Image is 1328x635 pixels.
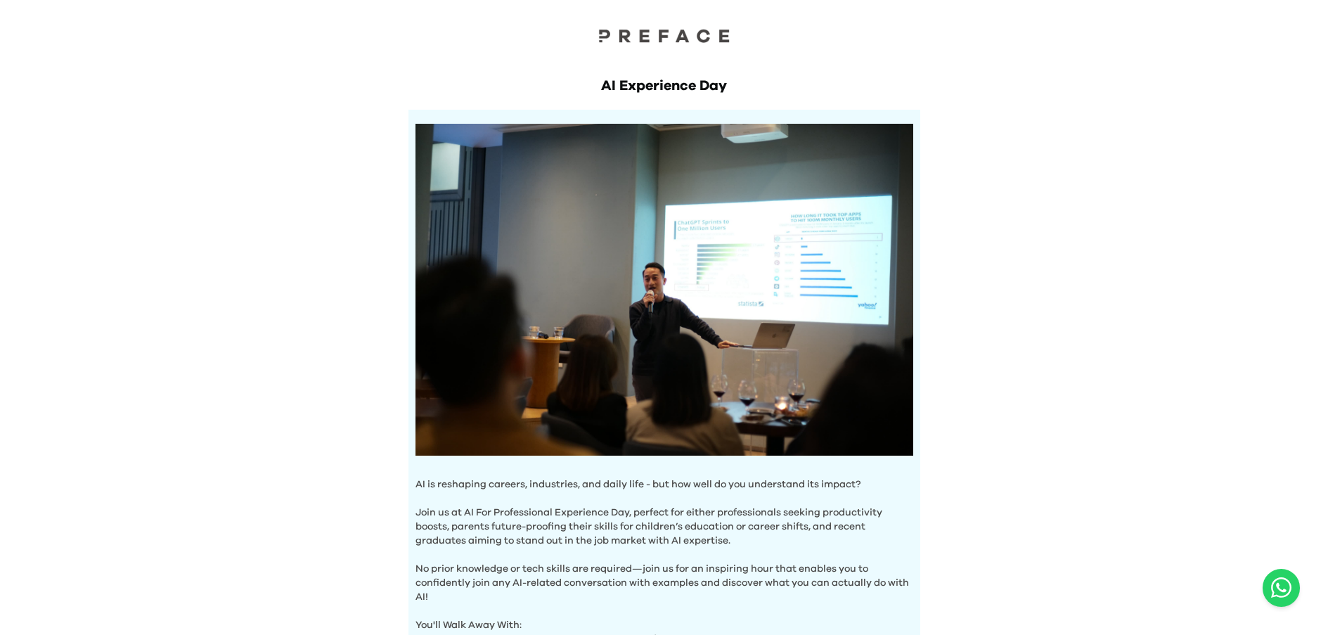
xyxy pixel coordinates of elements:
img: Preface Logo [594,28,735,43]
a: Preface Logo [594,28,735,48]
h1: AI Experience Day [408,76,920,96]
button: Open WhatsApp chat [1263,569,1300,607]
p: AI is reshaping careers, industries, and daily life - but how well do you understand its impact? [415,477,913,492]
a: Chat with us on WhatsApp [1263,569,1300,607]
p: You'll Walk Away With: [415,604,913,632]
p: No prior knowledge or tech skills are required—join us for an inspiring hour that enables you to ... [415,548,913,604]
p: Join us at AI For Professional Experience Day, perfect for either professionals seeking productiv... [415,492,913,548]
img: Hero Image [415,124,913,456]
